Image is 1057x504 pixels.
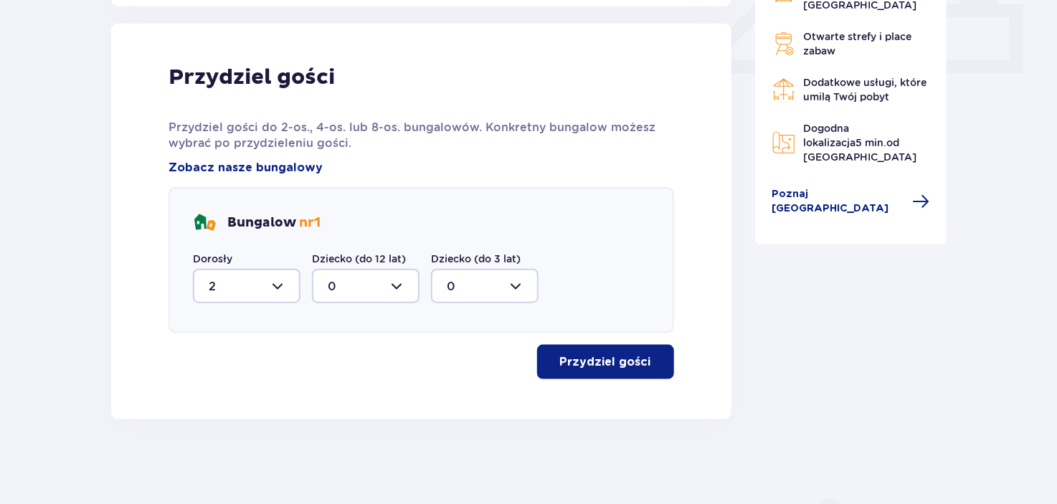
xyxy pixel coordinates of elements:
span: nr 1 [299,214,321,231]
label: Dziecko (do 12 lat) [312,252,406,266]
span: Dogodna lokalizacja od [GEOGRAPHIC_DATA] [804,123,917,163]
img: Grill Icon [772,32,795,55]
label: Dziecko (do 3 lat) [431,252,521,266]
img: Map Icon [772,131,795,154]
p: Bungalow [227,214,321,232]
span: 5 min. [856,137,887,148]
button: Przydziel gości [537,345,674,379]
span: Dodatkowe usługi, które umilą Twój pobyt [804,77,927,103]
span: Otwarte strefy i place zabaw [804,31,912,57]
a: Poznaj [GEOGRAPHIC_DATA] [772,187,930,216]
img: bungalows Icon [193,211,216,234]
p: Przydziel gości [560,354,651,370]
p: Przydziel gości [169,64,335,91]
a: Zobacz nasze bungalowy [169,160,323,176]
img: Restaurant Icon [772,78,795,101]
span: Poznaj [GEOGRAPHIC_DATA] [772,187,904,216]
label: Dorosły [193,252,232,266]
p: Przydziel gości do 2-os., 4-os. lub 8-os. bungalowów. Konkretny bungalow możesz wybrać po przydzi... [169,120,674,151]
